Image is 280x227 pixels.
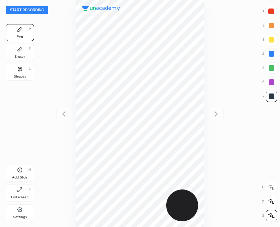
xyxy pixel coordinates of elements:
div: Settings [13,215,27,219]
div: 1 [263,6,277,17]
button: Start recording [6,6,48,14]
div: Z [262,210,277,221]
div: 7 [263,91,277,102]
div: E [29,47,31,51]
div: C [262,182,277,193]
div: P [29,27,31,31]
div: 2 [263,20,277,31]
div: 4 [262,48,277,59]
div: Pen [17,35,23,39]
div: 3 [263,34,277,45]
div: 5 [262,62,277,74]
div: X [262,196,277,207]
div: Shapes [14,75,26,78]
div: Eraser [15,55,25,58]
div: L [29,67,31,70]
div: Full screen [11,195,29,199]
div: F [29,188,31,191]
div: Add Slide [12,176,28,179]
img: logo.38c385cc.svg [82,6,120,11]
div: 6 [262,76,277,88]
div: H [28,168,31,171]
